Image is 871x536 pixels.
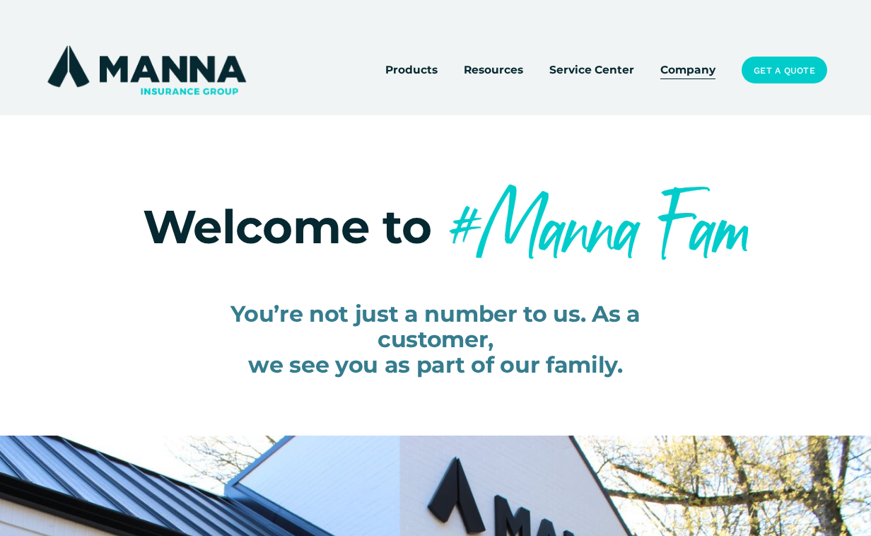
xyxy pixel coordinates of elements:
[549,60,634,80] a: Service Center
[464,60,523,80] a: folder dropdown
[44,42,250,98] img: Manna Insurance Group
[464,62,523,79] span: Resources
[660,60,715,80] a: Company
[385,62,438,79] span: Products
[742,57,828,83] a: Get a Quote
[230,300,646,379] span: You’re not just a number to us. As a customer, we see you as part of our family.
[385,60,438,80] a: folder dropdown
[143,198,431,255] span: Welcome to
